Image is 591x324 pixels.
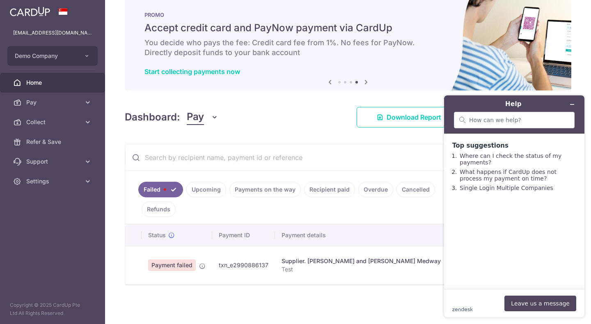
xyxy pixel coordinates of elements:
a: Cancelled [396,182,435,197]
div: Supplier. [PERSON_NAME] and [PERSON_NAME] Medway [282,257,441,265]
span: Demo Company [15,52,76,60]
a: Recipient paid [304,182,355,197]
p: PROMO [144,12,552,18]
a: Download Report [357,107,461,127]
a: Refunds [142,201,176,217]
button: Demo Company [7,46,98,66]
span: Refer & Save [26,138,80,146]
img: CardUp [10,7,50,16]
h6: You decide who pays the fee: Credit card fee from 1%. No fees for PayNow. Directly deposit funds ... [144,38,552,58]
a: Upcoming [186,182,226,197]
span: Download Report [387,112,441,122]
span: Settings [26,177,80,185]
span: Status [148,231,166,239]
p: Test [282,265,441,273]
a: Failed [138,182,183,197]
span: Payment failed [148,259,196,271]
th: Payment details [275,224,447,246]
p: [EMAIL_ADDRESS][DOMAIN_NAME] [13,29,92,37]
a: Payments on the way [229,182,301,197]
button: Pay [187,109,218,125]
span: Home [26,79,80,87]
input: Search by recipient name, payment id or reference [125,144,551,171]
h5: Accept credit card and PayNow payment via CardUp [144,21,552,35]
span: Pay [187,109,204,125]
span: Support [26,157,80,166]
th: Payment ID [212,224,275,246]
a: Overdue [358,182,393,197]
td: txn_e2990886137 [212,246,275,284]
iframe: Find more information here [438,89,591,324]
span: Help [19,6,36,13]
span: Collect [26,118,80,126]
span: Pay [26,98,80,106]
a: Start collecting payments now [144,67,240,76]
h4: Dashboard: [125,110,180,125]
